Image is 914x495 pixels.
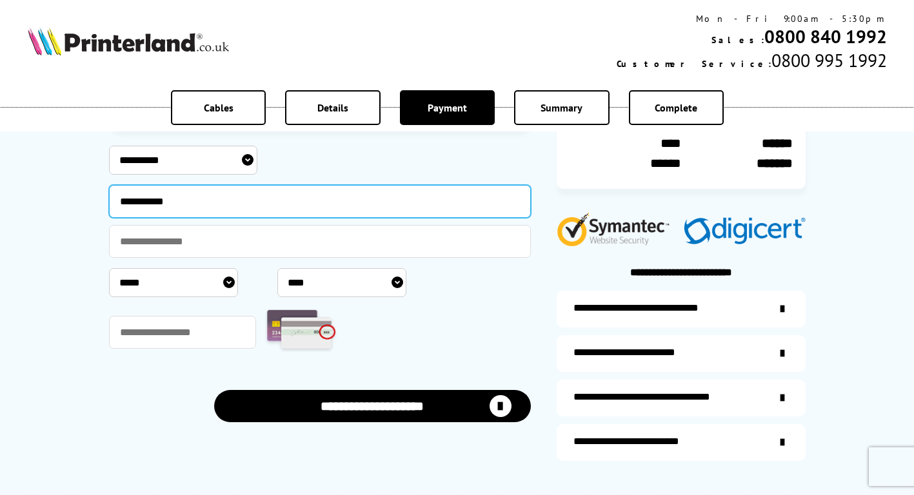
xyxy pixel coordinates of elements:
span: Payment [428,101,467,114]
span: 0800 995 1992 [771,48,887,72]
a: additional-ink [557,291,806,327]
a: 0800 840 1992 [764,24,887,48]
span: Sales: [711,34,764,46]
img: Printerland Logo [28,27,229,55]
span: Summary [541,101,582,114]
span: Complete [655,101,697,114]
div: Mon - Fri 9:00am - 5:30pm [617,13,887,24]
a: items-arrive [557,335,806,372]
span: Customer Service: [617,58,771,70]
a: secure-website [557,424,806,461]
span: Cables [204,101,233,114]
a: additional-cables [557,380,806,416]
span: Details [317,101,348,114]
